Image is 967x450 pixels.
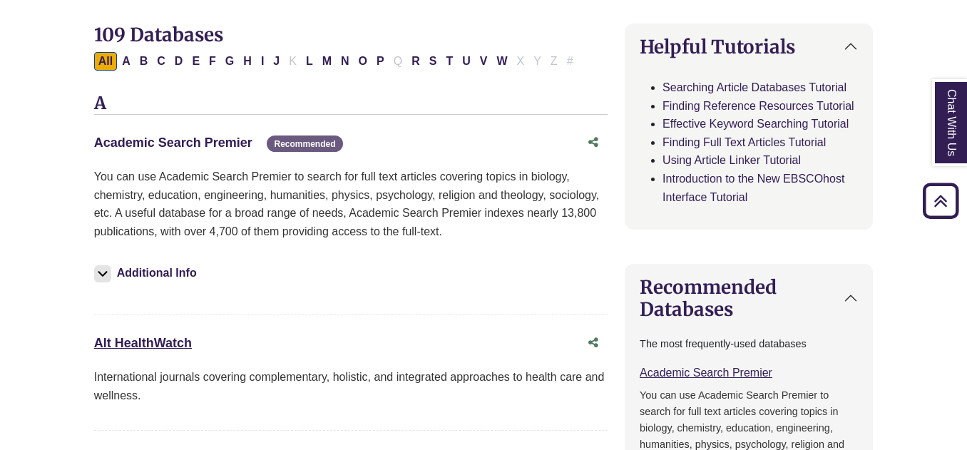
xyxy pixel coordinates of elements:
button: Filter Results O [354,52,372,71]
a: Searching Article Databases Tutorial [662,81,846,93]
a: Effective Keyword Searching Tutorial [662,118,849,130]
a: Academic Search Premier [640,367,772,379]
span: 109 Databases [94,23,223,46]
button: Share this database [579,329,608,357]
button: Recommended Databases [625,265,872,332]
button: Filter Results C [153,52,170,71]
button: Helpful Tutorials [625,24,872,69]
button: Filter Results E [188,52,204,71]
a: Introduction to the New EBSCOhost Interface Tutorial [662,173,844,203]
a: Finding Full Text Articles Tutorial [662,136,826,148]
button: All [94,52,117,71]
a: Alt HealthWatch [94,336,192,350]
button: Filter Results M [318,52,336,71]
a: Academic Search Premier [94,135,252,150]
button: Filter Results W [492,52,511,71]
a: Back to Top [918,191,963,210]
button: Filter Results S [425,52,441,71]
span: Recommended [267,135,342,152]
button: Filter Results R [407,52,424,71]
p: You can use Academic Search Premier to search for full text articles covering topics in biology, ... [94,168,608,240]
a: Using Article Linker Tutorial [662,154,801,166]
button: Filter Results D [170,52,188,71]
button: Filter Results N [337,52,354,71]
button: Filter Results P [372,52,389,71]
button: Filter Results I [257,52,268,71]
div: Alpha-list to filter by first letter of database name [94,54,579,66]
p: International journals covering complementary, holistic, and integrated approaches to health care... [94,368,608,404]
h3: A [94,93,608,115]
button: Filter Results G [221,52,238,71]
button: Additional Info [94,263,201,283]
button: Filter Results H [239,52,256,71]
button: Filter Results J [269,52,284,71]
button: Filter Results A [118,52,135,71]
button: Filter Results L [302,52,317,71]
button: Filter Results B [135,52,153,71]
button: Filter Results T [441,52,457,71]
button: Filter Results U [458,52,475,71]
button: Share this database [579,129,608,156]
p: The most frequently-used databases [640,336,858,352]
a: Finding Reference Resources Tutorial [662,100,854,112]
button: Filter Results F [205,52,220,71]
button: Filter Results V [476,52,492,71]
